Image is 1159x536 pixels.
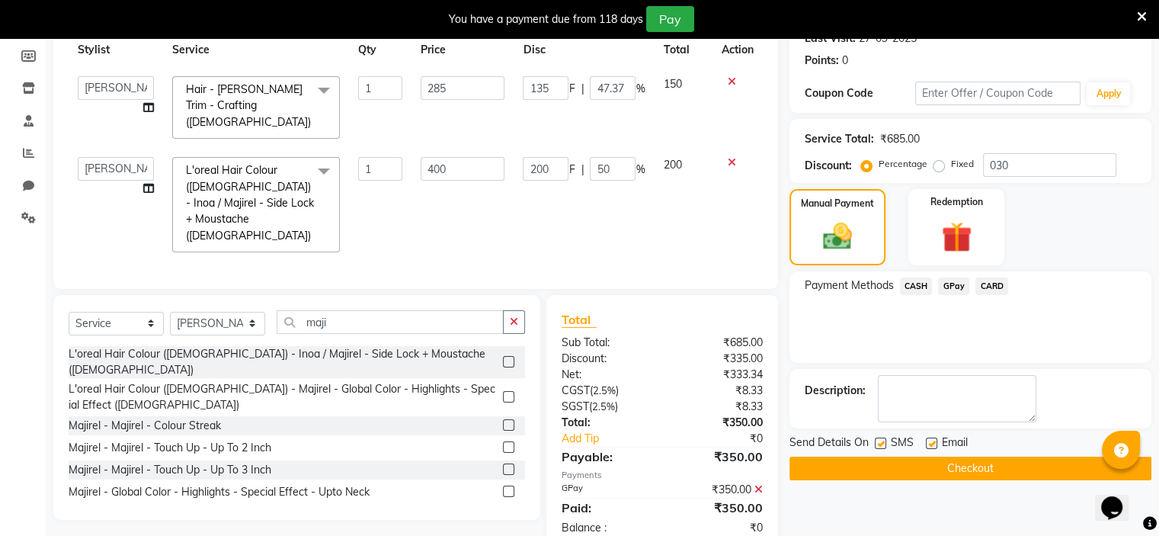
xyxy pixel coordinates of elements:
[636,162,645,178] span: %
[662,448,774,466] div: ₹350.00
[550,499,662,517] div: Paid:
[562,400,589,413] span: SGST
[859,30,917,47] div: 27-09-2025
[449,11,643,27] div: You have a payment due from 118 days
[69,346,497,378] div: L'oreal Hair Colour ([DEMOGRAPHIC_DATA]) - Inoa / Majirel - Side Lock + Moustache ([DEMOGRAPHIC_D...
[514,33,654,67] th: Disc
[562,469,763,482] div: Payments
[593,384,616,396] span: 2.5%
[789,457,1151,480] button: Checkout
[662,482,774,498] div: ₹350.00
[69,381,497,413] div: L'oreal Hair Colour ([DEMOGRAPHIC_DATA]) - Majirel - Global Color - Highlights - Special Effect (...
[550,399,662,415] div: ( )
[411,33,514,67] th: Price
[69,440,271,456] div: Majirel - Majirel - Touch Up - Up To 2 Inch
[163,33,349,67] th: Service
[880,131,920,147] div: ₹685.00
[562,384,590,397] span: CGST
[842,53,848,69] div: 0
[805,131,874,147] div: Service Total:
[712,33,763,67] th: Action
[311,229,318,242] a: x
[186,163,314,242] span: L'oreal Hair Colour ([DEMOGRAPHIC_DATA]) - Inoa / Majirel - Side Lock + Moustache ([DEMOGRAPHIC_D...
[805,278,894,294] span: Payment Methods
[663,77,681,91] span: 150
[930,195,983,209] label: Redemption
[550,335,662,351] div: Sub Total:
[550,520,662,536] div: Balance :
[69,462,271,478] div: Majirel - Majirel - Touch Up - Up To 3 Inch
[550,431,680,447] a: Add Tip
[951,157,974,171] label: Fixed
[277,310,504,334] input: Search or Scan
[568,162,575,178] span: F
[915,82,1081,105] input: Enter Offer / Coupon Code
[550,482,662,498] div: GPay
[662,367,774,383] div: ₹333.34
[550,351,662,367] div: Discount:
[1087,82,1130,105] button: Apply
[311,115,318,129] a: x
[636,81,645,97] span: %
[69,484,370,500] div: Majirel - Global Color - Highlights - Special Effect - Upto Neck
[581,81,584,97] span: |
[562,312,597,328] span: Total
[662,383,774,399] div: ₹8.33
[805,158,852,174] div: Discount:
[550,383,662,399] div: ( )
[568,81,575,97] span: F
[1095,475,1144,521] iframe: chat widget
[663,158,681,172] span: 200
[805,85,915,101] div: Coupon Code
[975,278,1008,295] span: CARD
[662,399,774,415] div: ₹8.33
[805,30,856,47] div: Last Visit:
[592,400,615,412] span: 2.5%
[550,448,662,466] div: Payable:
[891,435,914,454] span: SMS
[814,220,861,253] img: _cash.svg
[801,197,874,210] label: Manual Payment
[654,33,712,67] th: Total
[805,383,866,399] div: Description:
[69,418,221,434] div: Majirel - Majirel - Colour Streak
[550,415,662,431] div: Total:
[879,157,927,171] label: Percentage
[69,33,163,67] th: Stylist
[805,53,839,69] div: Points:
[662,351,774,367] div: ₹335.00
[662,520,774,536] div: ₹0
[662,335,774,351] div: ₹685.00
[662,415,774,431] div: ₹350.00
[900,278,933,295] span: CASH
[186,82,311,129] span: Hair - [PERSON_NAME] Trim - Crafting ([DEMOGRAPHIC_DATA])
[789,435,869,454] span: Send Details On
[938,278,969,295] span: GPay
[942,435,968,454] span: Email
[646,6,694,32] button: Pay
[581,162,584,178] span: |
[932,218,981,256] img: _gift.svg
[662,499,774,517] div: ₹350.00
[680,431,773,447] div: ₹0
[550,367,662,383] div: Net:
[349,33,411,67] th: Qty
